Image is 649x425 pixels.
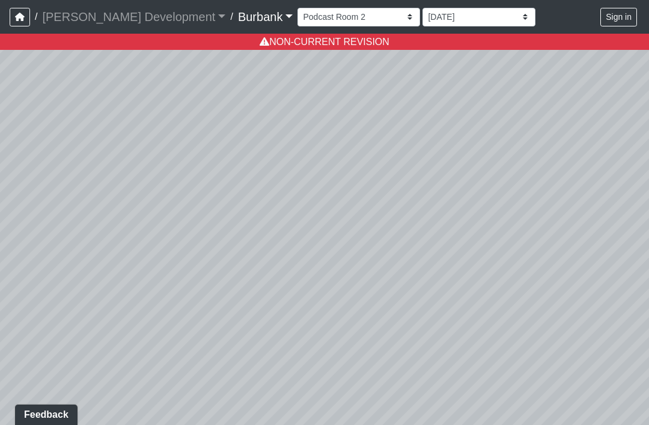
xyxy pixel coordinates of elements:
a: NON-CURRENT REVISION [260,37,389,47]
a: [PERSON_NAME] Development [42,5,225,29]
span: / [225,5,237,29]
span: / [30,5,42,29]
button: Sign in [600,8,637,26]
a: Burbank [238,5,293,29]
iframe: Ybug feedback widget [9,401,84,425]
